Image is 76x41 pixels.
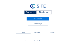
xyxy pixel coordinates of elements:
[37,10,52,14] div: Timelapses
[51,32,55,34] span: Kaart
[30,4,45,9] img: C-SITE Logo
[9,3,66,10] a: C-SITE Logo
[27,17,49,20] a: Mijn C-Site
[24,10,37,14] div: Camera's
[22,32,25,34] span: Feed
[35,32,41,34] span: Fotoshow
